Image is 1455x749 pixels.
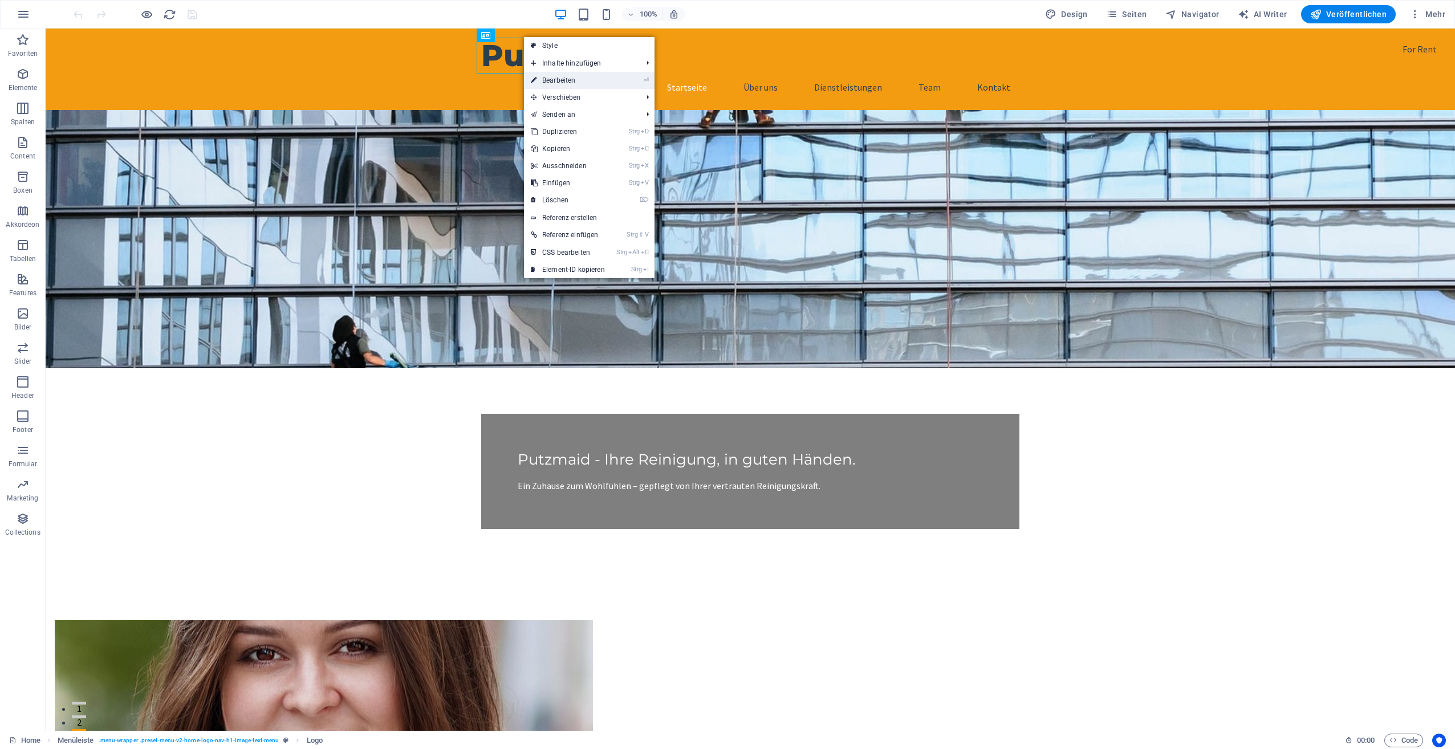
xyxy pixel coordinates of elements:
nav: breadcrumb [58,734,323,747]
p: Akkordeon [6,220,39,229]
a: Strg⇧VReferenz einfügen [524,226,612,243]
i: Strg [631,266,642,273]
a: StrgXAusschneiden [524,157,612,174]
span: Klick zum Auswählen. Doppelklick zum Bearbeiten [307,734,323,747]
a: Style [524,37,655,54]
span: Mehr [1409,9,1445,20]
button: 1 [26,673,40,676]
button: 3 [26,701,40,703]
p: Favoriten [8,49,38,58]
a: Senden an [524,106,637,123]
a: Klick, um Auswahl aufzuheben. Doppelklick öffnet Seitenverwaltung [9,734,40,747]
button: Mehr [1405,5,1450,23]
button: Klicke hier, um den Vorschau-Modus zu verlassen [140,7,153,21]
i: Seite neu laden [163,8,176,21]
i: V [641,179,649,186]
span: : [1365,736,1367,744]
span: 00 00 [1357,734,1375,747]
span: Design [1045,9,1088,20]
button: AI Writer [1233,5,1292,23]
i: Dieses Element ist ein anpassbares Preset [283,737,288,743]
button: Usercentrics [1432,734,1446,747]
button: Seiten [1102,5,1152,23]
p: Slider [14,357,32,366]
a: ⌦Löschen [524,192,612,209]
i: Strg [627,231,637,238]
p: Footer [13,425,33,434]
span: Navigator [1165,9,1220,20]
i: C [641,145,649,152]
span: . menu-wrapper .preset-menu-v2-home-logo-nav-h1-image-text-menu [99,734,279,747]
p: Marketing [7,494,38,503]
span: Seiten [1106,9,1147,20]
span: Klick zum Auswählen. Doppelklick zum Bearbeiten [58,734,94,747]
p: Content [10,152,35,161]
p: Elemente [9,83,38,92]
i: V [645,231,648,238]
span: AI Writer [1238,9,1287,20]
button: Veröffentlichen [1301,5,1396,23]
a: ⏎Bearbeiten [524,72,612,89]
i: I [643,266,649,273]
i: Strg [629,179,640,186]
p: Spalten [11,117,35,127]
i: Strg [629,162,640,169]
button: Code [1384,734,1423,747]
a: StrgAltCCSS bearbeiten [524,244,612,261]
p: Bilder [14,323,32,332]
a: StrgVEinfügen [524,174,612,192]
p: Header [11,391,34,400]
div: For Rent [1348,9,1400,32]
button: 100% [622,7,663,21]
h6: 100% [639,7,657,21]
span: Veröffentlichen [1310,9,1387,20]
p: Tabellen [10,254,36,263]
i: Bei Größenänderung Zoomstufe automatisch an das gewählte Gerät anpassen. [669,9,679,19]
button: reload [162,7,176,21]
p: Boxen [13,186,32,195]
button: Design [1041,5,1092,23]
a: StrgCKopieren [524,140,612,157]
i: X [641,162,649,169]
i: Strg [616,249,627,256]
i: ⌦ [640,196,649,203]
i: ⏎ [644,76,649,84]
i: Alt [628,249,640,256]
span: Verschieben [524,89,637,106]
span: Code [1389,734,1418,747]
p: Formular [9,459,38,469]
a: StrgDDuplizieren [524,123,612,140]
i: Strg [629,145,640,152]
i: Strg [629,128,640,135]
i: D [641,128,649,135]
i: C [641,249,649,256]
i: ⇧ [639,231,644,238]
h6: Session-Zeit [1345,734,1375,747]
button: 2 [26,687,40,690]
a: StrgIElement-ID kopieren [524,261,612,278]
p: Features [9,288,36,298]
button: Navigator [1161,5,1224,23]
span: Inhalte hinzufügen [524,55,637,72]
p: Collections [5,528,40,537]
div: Design (Strg+Alt+Y) [1041,5,1092,23]
a: Referenz erstellen [524,209,655,226]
